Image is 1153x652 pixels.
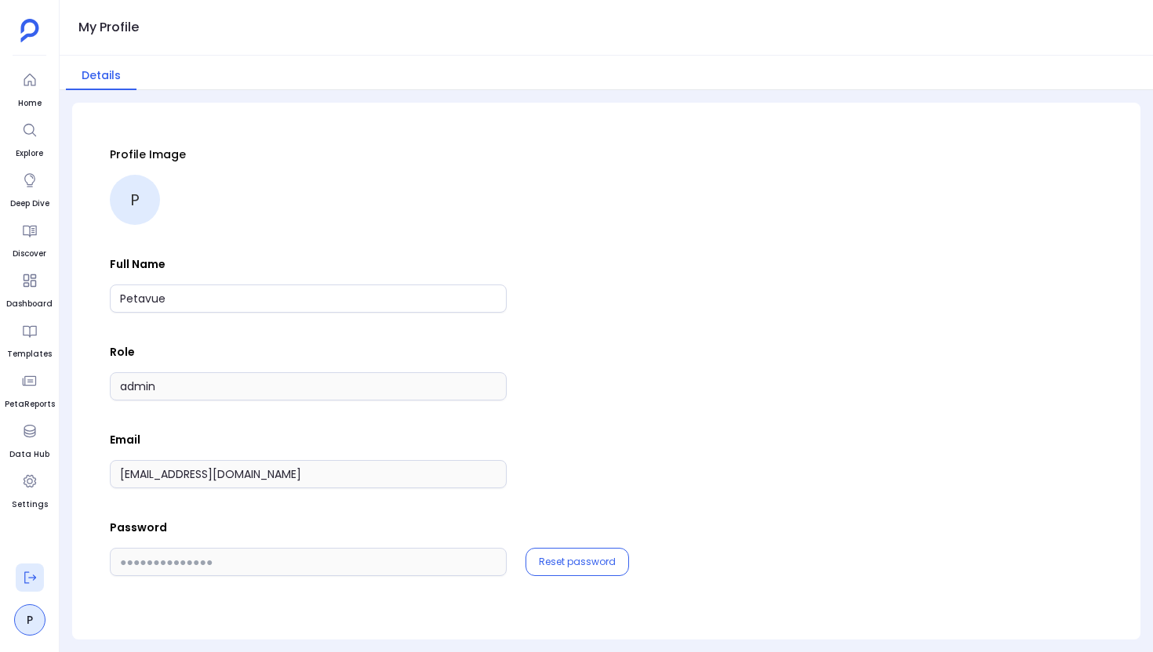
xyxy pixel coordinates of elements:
p: Role [110,344,1103,360]
button: Details [66,62,136,90]
a: Discover [13,216,46,260]
p: Password [110,520,1103,535]
input: Role [110,372,507,400]
span: Discover [13,248,46,260]
a: Explore [16,116,44,160]
a: P [14,604,45,636]
span: Data Hub [9,448,49,461]
input: Email [110,460,507,488]
img: petavue logo [20,19,39,42]
span: Dashboard [6,298,53,310]
p: Email [110,432,1103,447]
a: Dashboard [6,266,53,310]
h1: My Profile [78,16,139,38]
span: Explore [16,147,44,160]
input: ●●●●●●●●●●●●●● [110,548,507,576]
span: Templates [7,348,52,360]
span: Settings [12,498,48,511]
a: Data Hub [9,417,49,461]
input: Full Name [110,284,507,313]
div: P [110,175,160,225]
a: Deep Dive [10,166,49,210]
span: Home [16,97,44,110]
a: PetaReports [5,367,55,411]
p: Full Name [110,256,1103,272]
a: Home [16,66,44,110]
button: Reset password [539,556,616,568]
span: PetaReports [5,398,55,411]
a: Settings [12,467,48,511]
span: Deep Dive [10,197,49,210]
p: Profile Image [110,147,1103,162]
a: Templates [7,317,52,360]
